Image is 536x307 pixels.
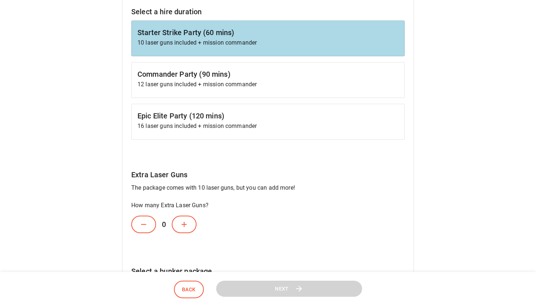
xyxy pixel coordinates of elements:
span: Back [182,285,196,294]
h6: Select a bunker package [131,265,405,277]
p: 10 laser guns included + mission commander [137,38,399,47]
button: Next [216,281,362,297]
h6: Select a hire duration [131,6,405,18]
h6: Extra Laser Guns [131,169,405,181]
button: Back [174,281,204,299]
p: The package comes with 10 laser guns, but you can add more! [131,183,405,192]
h6: Commander Party (90 mins) [137,68,399,80]
p: 16 laser guns included + mission commander [137,122,399,130]
p: How many Extra Laser Guns? [131,201,405,210]
p: 12 laser guns included + mission commander [137,80,399,89]
span: Next [275,284,289,293]
h6: 0 [156,213,172,236]
h6: Starter Strike Party (60 mins) [137,27,399,38]
h6: Epic Elite Party (120 mins) [137,110,399,122]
